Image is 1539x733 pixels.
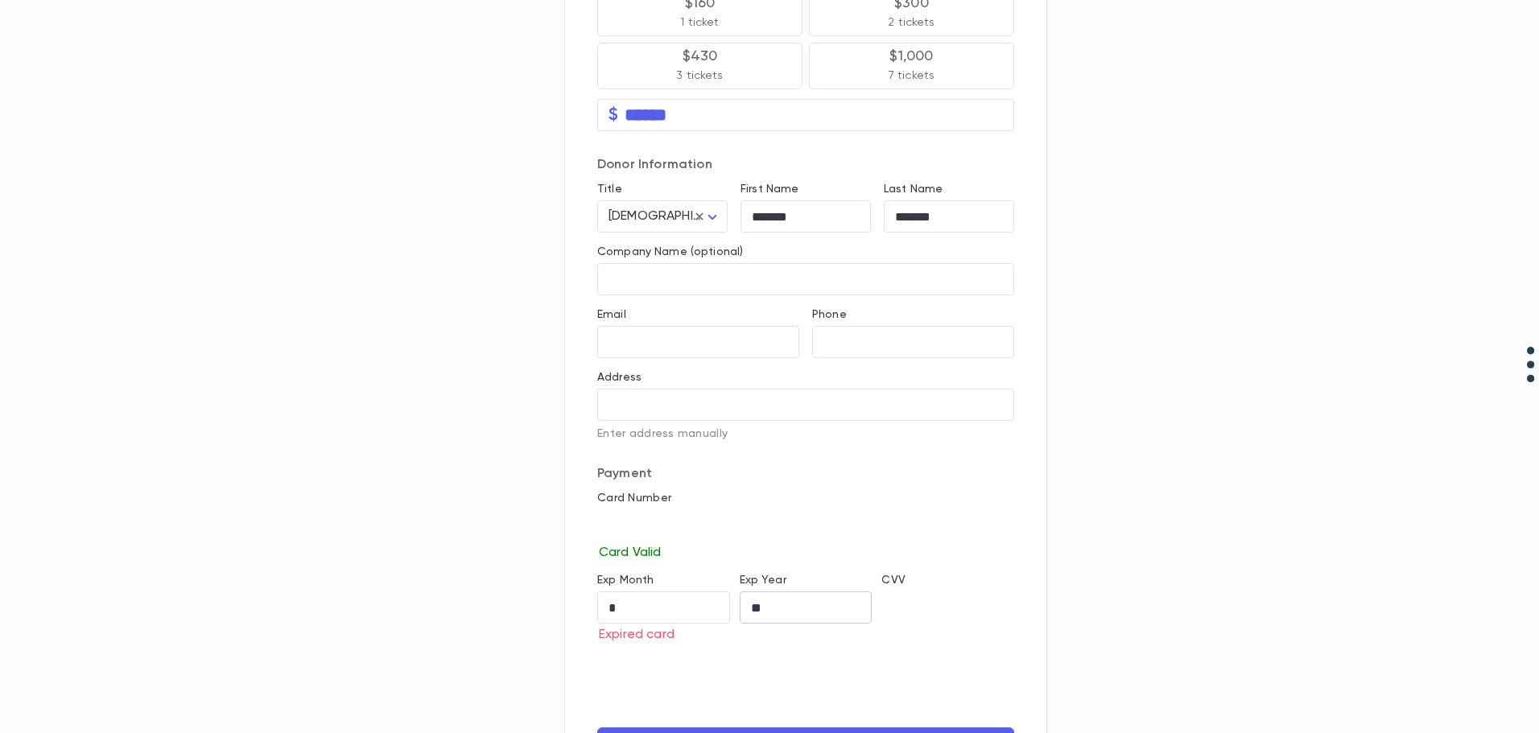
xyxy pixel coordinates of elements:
div: [DEMOGRAPHIC_DATA] [597,201,728,233]
label: Address [597,371,642,384]
p: Card Valid [597,542,1014,561]
p: 2 tickets [888,14,935,31]
button: $4303 tickets [597,43,803,89]
span: [DEMOGRAPHIC_DATA] [609,210,746,223]
label: Exp Year [740,574,786,587]
button: $1,0007 tickets [809,43,1014,89]
label: Exp Month [597,574,654,587]
label: Title [597,183,622,196]
p: Donor Information [597,157,1014,173]
p: Expired card [597,624,730,643]
p: Enter address manually [597,427,1014,440]
label: Last Name [884,183,943,196]
label: First Name [741,183,798,196]
p: $430 [683,48,718,64]
p: 7 tickets [889,68,935,84]
iframe: cvv [881,591,1014,624]
iframe: card [597,509,1014,542]
p: $ [609,107,618,123]
label: Company Name (optional) [597,245,743,258]
p: Card Number [597,492,1014,504]
label: Email [597,308,626,321]
p: Payment [597,466,1014,482]
p: 3 tickets [676,68,723,84]
p: CVV [881,574,1014,587]
p: $1,000 [889,48,933,64]
label: Phone [812,308,847,321]
p: 1 ticket [680,14,719,31]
